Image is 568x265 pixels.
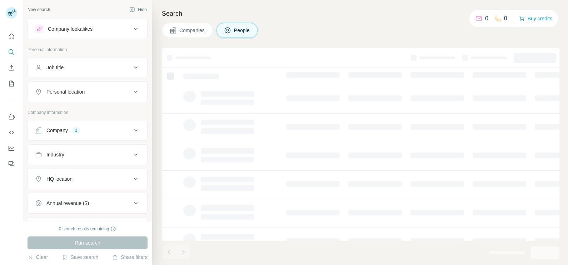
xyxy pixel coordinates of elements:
[28,146,147,163] button: Industry
[6,61,17,74] button: Enrich CSV
[72,127,80,134] div: 1
[6,30,17,43] button: Quick start
[46,127,68,134] div: Company
[28,195,147,212] button: Annual revenue ($)
[6,110,17,123] button: Use Surfe on LinkedIn
[234,27,250,34] span: People
[6,157,17,170] button: Feedback
[59,226,116,232] div: 0 search results remaining
[46,151,64,158] div: Industry
[162,9,559,19] h4: Search
[46,200,89,207] div: Annual revenue ($)
[6,126,17,139] button: Use Surfe API
[46,64,64,71] div: Job title
[28,122,147,139] button: Company1
[28,109,148,116] p: Company information
[519,14,552,24] button: Buy credits
[6,77,17,90] button: My lists
[28,46,148,53] p: Personal information
[48,25,93,32] div: Company lookalikes
[485,14,488,23] p: 0
[28,254,48,261] button: Clear
[28,59,147,76] button: Job title
[112,254,148,261] button: Share filters
[28,219,147,236] button: Employees (size)
[179,27,205,34] span: Companies
[6,142,17,155] button: Dashboard
[62,254,98,261] button: Save search
[28,170,147,187] button: HQ location
[504,14,507,23] p: 0
[46,175,73,182] div: HQ location
[28,83,147,100] button: Personal location
[124,4,152,15] button: Hide
[46,88,85,95] div: Personal location
[28,6,50,13] div: New search
[6,46,17,59] button: Search
[28,20,147,37] button: Company lookalikes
